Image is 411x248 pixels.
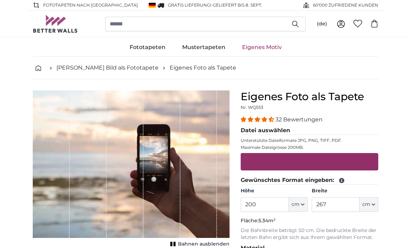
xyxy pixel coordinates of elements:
label: Höhe [241,187,307,194]
p: Unterstützte Dateiformate JPG, PNG, TIFF, PDF. [241,138,378,143]
span: 5.34m² [258,217,276,224]
span: cm [362,201,370,208]
span: GRATIS Lieferung! [168,2,211,8]
img: Betterwalls [33,15,78,33]
img: Deutschland [149,3,156,8]
span: Nr. WQ553 [241,105,263,110]
span: 60'000 ZUFRIEDENE KUNDEN [313,2,378,8]
button: (de) [311,18,333,30]
span: cm [292,201,300,208]
h1: Eigenes Foto als Tapete [241,90,378,103]
span: - [211,2,262,8]
p: Maximale Dateigrösse 200MB. [241,145,378,150]
a: Fototapeten [121,38,174,56]
span: Geliefert bis 8. Sept. [213,2,262,8]
a: [PERSON_NAME] Bild als Fototapete [56,64,158,72]
a: Eigenes Motiv [234,38,290,56]
span: Fototapeten nach [GEOGRAPHIC_DATA] [43,2,138,8]
label: Breite [312,187,378,194]
p: Fläche: [241,217,378,224]
nav: breadcrumbs [33,57,378,79]
span: 4.31 stars [241,116,276,123]
span: 32 Bewertungen [276,116,323,123]
p: Die Bahnbreite beträgt 50 cm. Die bedruckte Breite der letzten Bahn ergibt sich aus Ihrem gewählt... [241,227,378,241]
button: cm [359,197,378,212]
legend: Datei auswählen [241,126,378,135]
button: cm [289,197,308,212]
legend: Gewünschtes Format eingeben: [241,176,378,185]
span: Bahnen ausblenden [178,241,230,248]
a: Mustertapeten [174,38,234,56]
a: Eigenes Foto als Tapete [170,64,236,72]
